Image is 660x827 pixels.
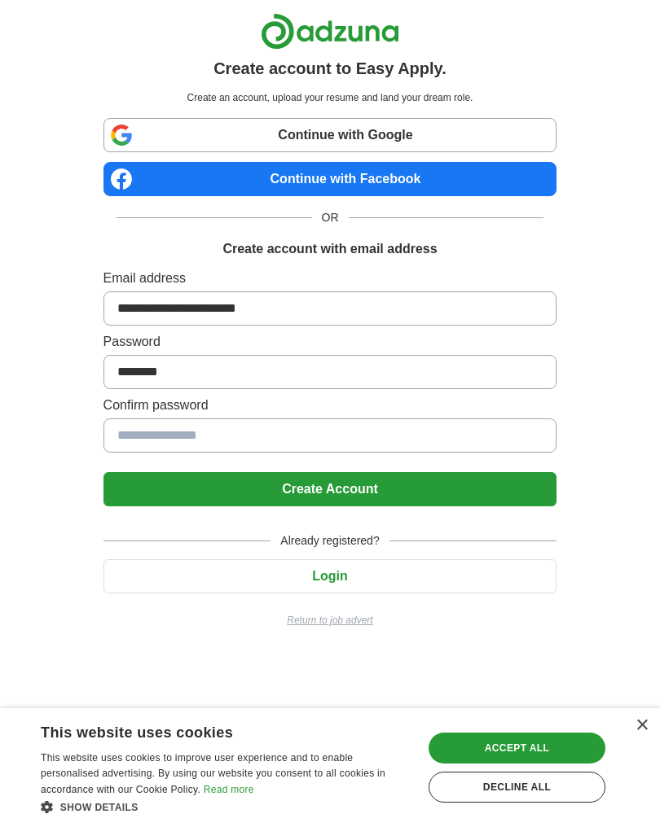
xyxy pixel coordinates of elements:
[429,772,605,803] div: Decline all
[261,13,399,50] img: Adzuna logo
[41,718,371,742] div: This website uses cookies
[204,784,254,795] a: Read more, opens a new window
[103,269,557,288] label: Email address
[429,733,605,764] div: Accept all
[103,569,557,583] a: Login
[60,802,139,813] span: Show details
[271,532,389,549] span: Already registered?
[103,613,557,628] a: Return to job advert
[213,56,447,81] h1: Create account to Easy Apply.
[222,239,437,259] h1: Create account with email address
[636,720,648,732] div: Close
[103,559,557,593] button: Login
[312,209,349,226] span: OR
[41,799,411,815] div: Show details
[103,472,557,506] button: Create Account
[103,118,557,152] a: Continue with Google
[103,396,557,415] label: Confirm password
[103,332,557,352] label: Password
[103,162,557,196] a: Continue with Facebook
[41,752,385,796] span: This website uses cookies to improve user experience and to enable personalised advertising. By u...
[107,90,554,105] p: Create an account, upload your resume and land your dream role.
